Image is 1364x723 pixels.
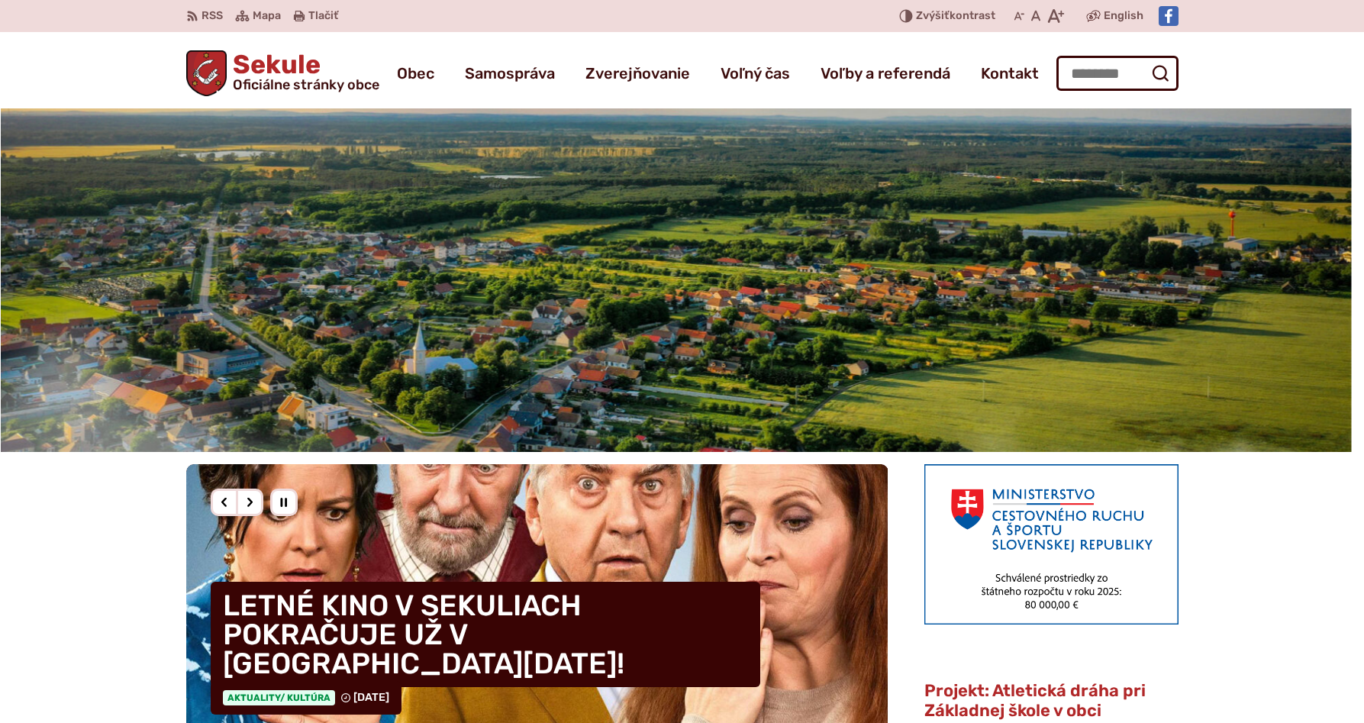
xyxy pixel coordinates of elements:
[308,10,338,23] span: Tlačiť
[202,7,223,25] span: RSS
[280,692,331,703] span: / Kultúra
[397,52,434,95] a: Obec
[223,690,335,705] span: Aktuality
[236,489,263,516] div: Nasledujúci slajd
[465,52,555,95] a: Samospráva
[353,691,389,704] span: [DATE]
[211,582,760,687] h4: LETNÉ KINO V SEKULIACH POKRAČUJE UŽ V [GEOGRAPHIC_DATA][DATE]!
[186,50,227,96] img: Prejsť na domovskú stránku
[227,52,379,92] h1: Sekule
[1101,7,1146,25] a: English
[821,52,950,95] a: Voľby a referendá
[1104,7,1143,25] span: English
[1159,6,1179,26] img: Prejsť na Facebook stránku
[233,78,379,92] span: Oficiálne stránky obce
[721,52,790,95] a: Voľný čas
[981,52,1039,95] a: Kontakt
[585,52,690,95] a: Zverejňovanie
[916,10,995,23] span: kontrast
[186,50,380,96] a: Logo Sekule, prejsť na domovskú stránku.
[916,9,950,22] span: Zvýšiť
[924,464,1178,625] img: min-cras.png
[270,489,298,516] div: Pozastaviť pohyb slajdera
[253,7,281,25] span: Mapa
[211,489,238,516] div: Predošlý slajd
